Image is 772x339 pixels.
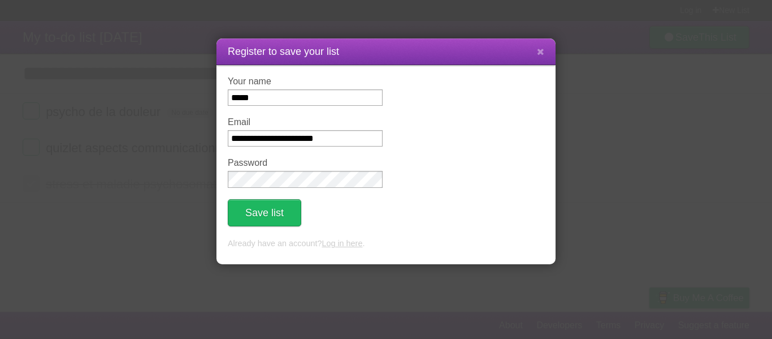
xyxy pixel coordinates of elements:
label: Password [228,158,383,168]
label: Email [228,117,383,127]
h1: Register to save your list [228,44,544,59]
label: Your name [228,76,383,87]
a: Log in here [322,239,362,248]
p: Already have an account? . [228,238,544,250]
button: Save list [228,199,301,226]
